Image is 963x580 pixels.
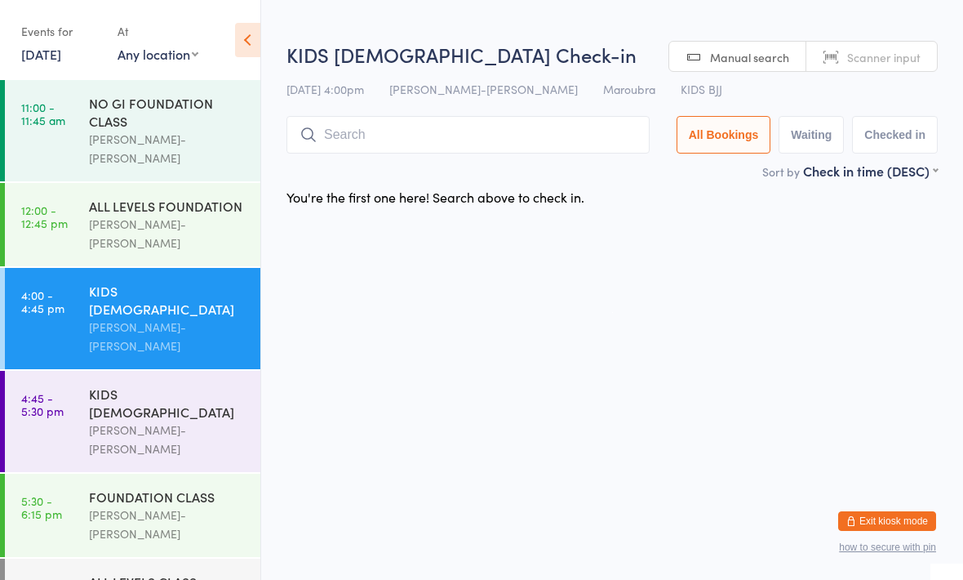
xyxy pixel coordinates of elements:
[89,130,246,167] div: [PERSON_NAME]-[PERSON_NAME]
[89,318,246,355] div: [PERSON_NAME]-[PERSON_NAME]
[89,94,246,130] div: NO GI FOUNDATION CLASS
[838,511,936,531] button: Exit kiosk mode
[21,288,64,315] time: 4:00 - 4:45 pm
[21,100,65,127] time: 11:00 - 11:45 am
[847,49,921,65] span: Scanner input
[89,488,246,506] div: FOUNDATION CLASS
[677,116,771,154] button: All Bookings
[89,282,246,318] div: KIDS [DEMOGRAPHIC_DATA]
[603,81,655,97] span: Maroubra
[286,188,584,206] div: You're the first one here! Search above to check in.
[89,215,246,252] div: [PERSON_NAME]-[PERSON_NAME]
[118,45,198,63] div: Any location
[389,81,578,97] span: [PERSON_NAME]-[PERSON_NAME]
[21,494,62,520] time: 5:30 - 6:15 pm
[5,80,260,181] a: 11:00 -11:45 amNO GI FOUNDATION CLASS[PERSON_NAME]-[PERSON_NAME]
[286,81,364,97] span: [DATE] 4:00pm
[710,49,789,65] span: Manual search
[762,163,800,180] label: Sort by
[839,542,936,553] button: how to secure with pin
[21,391,64,417] time: 4:45 - 5:30 pm
[5,371,260,472] a: 4:45 -5:30 pmKIDS [DEMOGRAPHIC_DATA][PERSON_NAME]-[PERSON_NAME]
[5,183,260,266] a: 12:00 -12:45 pmALL LEVELS FOUNDATION[PERSON_NAME]-[PERSON_NAME]
[89,197,246,215] div: ALL LEVELS FOUNDATION
[286,116,650,154] input: Search
[89,506,246,543] div: [PERSON_NAME]-[PERSON_NAME]
[5,268,260,369] a: 4:00 -4:45 pmKIDS [DEMOGRAPHIC_DATA][PERSON_NAME]-[PERSON_NAME]
[779,116,844,154] button: Waiting
[21,203,68,230] time: 12:00 - 12:45 pm
[21,18,101,45] div: Events for
[89,385,246,421] div: KIDS [DEMOGRAPHIC_DATA]
[5,474,260,557] a: 5:30 -6:15 pmFOUNDATION CLASS[PERSON_NAME]-[PERSON_NAME]
[118,18,198,45] div: At
[89,421,246,458] div: [PERSON_NAME]-[PERSON_NAME]
[681,81,722,97] span: KIDS BJJ
[803,162,938,180] div: Check in time (DESC)
[286,41,938,68] h2: KIDS [DEMOGRAPHIC_DATA] Check-in
[852,116,938,154] button: Checked in
[21,45,61,63] a: [DATE]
